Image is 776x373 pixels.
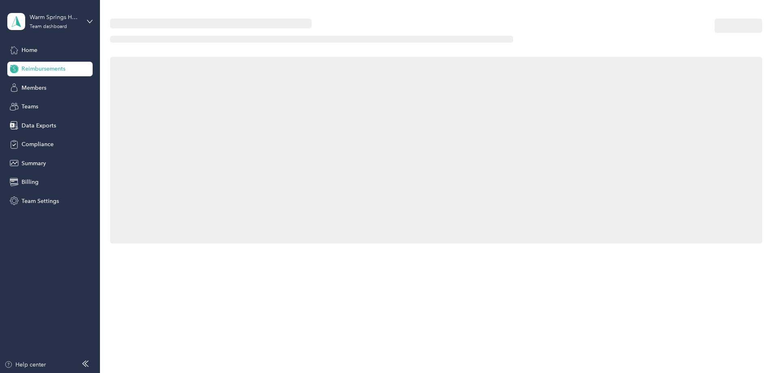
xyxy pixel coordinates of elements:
[22,159,46,168] span: Summary
[22,178,39,186] span: Billing
[30,24,67,29] div: Team dashboard
[30,13,80,22] div: Warm Springs Home Health Inc
[22,102,38,111] span: Teams
[22,121,56,130] span: Data Exports
[22,65,65,73] span: Reimbursements
[4,360,46,369] button: Help center
[22,140,54,149] span: Compliance
[22,46,37,54] span: Home
[22,197,59,205] span: Team Settings
[730,328,776,373] iframe: Everlance-gr Chat Button Frame
[22,84,46,92] span: Members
